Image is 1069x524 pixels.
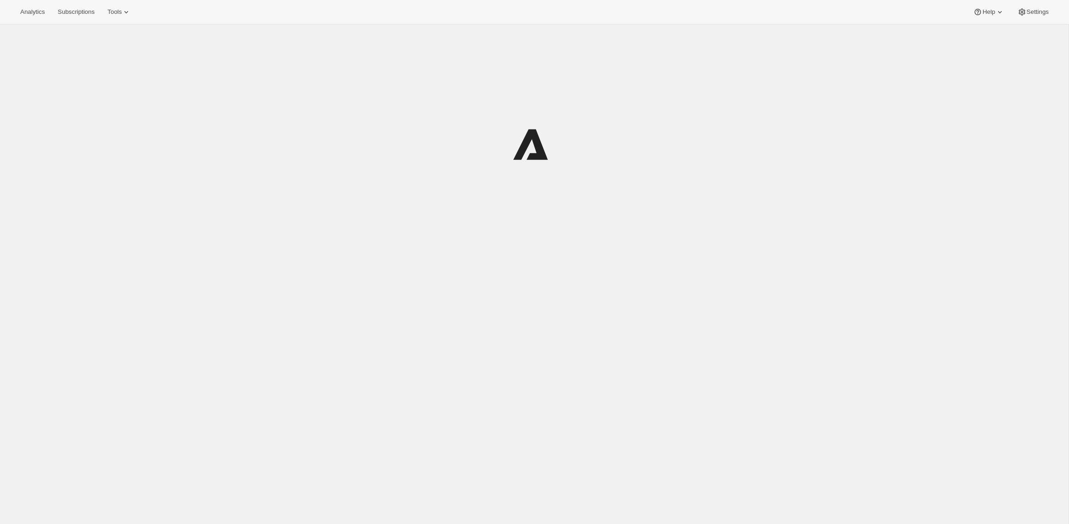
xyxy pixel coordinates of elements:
span: Subscriptions [58,8,94,16]
button: Subscriptions [52,6,100,18]
button: Tools [102,6,136,18]
span: Tools [107,8,122,16]
button: Analytics [15,6,50,18]
button: Help [968,6,1010,18]
span: Help [982,8,995,16]
span: Analytics [20,8,45,16]
span: Settings [1027,8,1049,16]
button: Settings [1012,6,1054,18]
